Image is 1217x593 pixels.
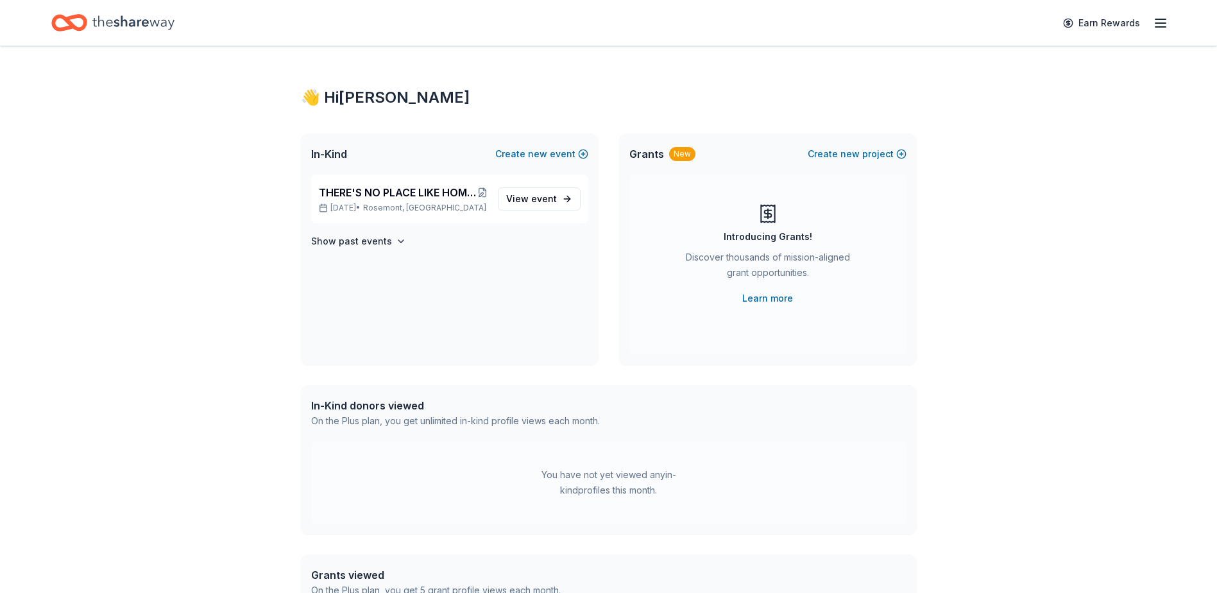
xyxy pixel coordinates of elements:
p: [DATE] • [319,203,488,213]
div: Grants viewed [311,567,561,583]
h4: Show past events [311,234,392,249]
button: Createnewproject [808,146,906,162]
a: Earn Rewards [1055,12,1148,35]
div: Discover thousands of mission-aligned grant opportunities. [681,250,855,286]
span: event [531,193,557,204]
span: THERE'S NO PLACE LIKE HOME "2026 SPRING GARDEN BALL- DES PLAINES CHAMBER OF COMMERCE [319,185,477,200]
div: You have not yet viewed any in-kind profiles this month. [529,467,689,498]
a: Home [51,8,174,38]
a: View event [498,187,581,211]
div: 👋 Hi [PERSON_NAME] [301,87,917,108]
button: Createnewevent [495,146,588,162]
span: Rosemont, [GEOGRAPHIC_DATA] [363,203,486,213]
span: new [528,146,547,162]
span: new [840,146,860,162]
span: View [506,191,557,207]
div: In-Kind donors viewed [311,398,600,413]
a: Learn more [742,291,793,306]
div: Introducing Grants! [724,229,812,245]
span: In-Kind [311,146,347,162]
div: New [669,147,695,161]
button: Show past events [311,234,406,249]
span: Grants [629,146,664,162]
div: On the Plus plan, you get unlimited in-kind profile views each month. [311,413,600,429]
